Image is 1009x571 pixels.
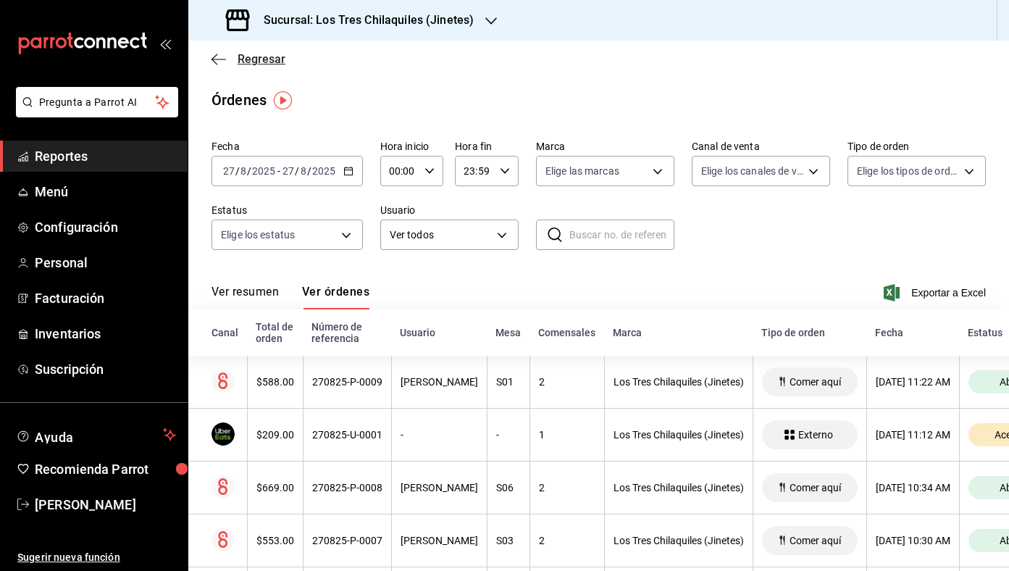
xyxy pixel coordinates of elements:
[380,205,519,215] label: Usuario
[539,482,595,493] div: 2
[17,550,176,565] span: Sugerir nueva función
[35,182,176,201] span: Menú
[401,535,478,546] div: [PERSON_NAME]
[380,141,444,151] label: Hora inicio
[614,482,744,493] div: Los Tres Chilaquiles (Jinetes)
[784,482,847,493] span: Comer aquí
[496,482,521,493] div: S06
[496,429,521,441] div: -
[35,146,176,166] span: Reportes
[401,376,478,388] div: [PERSON_NAME]
[401,482,478,493] div: [PERSON_NAME]
[495,327,521,338] div: Mesa
[496,376,521,388] div: S01
[784,535,847,546] span: Comer aquí
[212,285,369,309] div: navigation tabs
[761,327,858,338] div: Tipo de orden
[221,228,295,242] span: Elige los estatus
[312,376,382,388] div: 270825-P-0009
[857,164,959,178] span: Elige los tipos de orden
[876,535,950,546] div: [DATE] 10:30 AM
[247,165,251,177] span: /
[39,95,156,110] span: Pregunta a Parrot AI
[212,327,238,338] div: Canal
[35,426,157,443] span: Ayuda
[784,376,847,388] span: Comer aquí
[212,52,285,66] button: Regresar
[256,376,294,388] div: $588.00
[35,359,176,379] span: Suscripción
[252,12,474,29] h3: Sucursal: Los Tres Chilaquiles (Jinetes)
[614,535,744,546] div: Los Tres Chilaquiles (Jinetes)
[35,495,176,514] span: [PERSON_NAME]
[35,459,176,479] span: Recomienda Parrot
[251,165,276,177] input: ----
[614,429,744,441] div: Los Tres Chilaquiles (Jinetes)
[35,217,176,237] span: Configuración
[545,164,619,178] span: Elige las marcas
[496,535,521,546] div: S03
[16,87,178,117] button: Pregunta a Parrot AI
[240,165,247,177] input: --
[212,205,363,215] label: Estatus
[235,165,240,177] span: /
[300,165,307,177] input: --
[876,429,950,441] div: [DATE] 11:12 AM
[876,482,950,493] div: [DATE] 10:34 AM
[401,429,478,441] div: -
[238,52,285,66] span: Regresar
[256,321,294,344] div: Total de orden
[302,285,369,309] button: Ver órdenes
[277,165,280,177] span: -
[35,288,176,308] span: Facturación
[35,324,176,343] span: Inventarios
[538,327,595,338] div: Comensales
[311,321,382,344] div: Número de referencia
[614,376,744,388] div: Los Tres Chilaquiles (Jinetes)
[311,165,336,177] input: ----
[455,141,519,151] label: Hora fin
[295,165,299,177] span: /
[539,429,595,441] div: 1
[35,253,176,272] span: Personal
[792,429,839,441] span: Externo
[875,327,950,338] div: Fecha
[274,91,292,109] img: Tooltip marker
[539,376,595,388] div: 2
[256,535,294,546] div: $553.00
[390,228,492,243] span: Ver todos
[256,482,294,493] div: $669.00
[312,482,382,493] div: 270825-P-0008
[613,327,744,338] div: Marca
[282,165,295,177] input: --
[536,141,674,151] label: Marca
[222,165,235,177] input: --
[212,141,363,151] label: Fecha
[212,89,267,111] div: Órdenes
[10,105,178,120] a: Pregunta a Parrot AI
[876,376,950,388] div: [DATE] 11:22 AM
[312,429,382,441] div: 270825-U-0001
[400,327,478,338] div: Usuario
[692,141,830,151] label: Canal de venta
[701,164,803,178] span: Elige los canales de venta
[312,535,382,546] div: 270825-P-0007
[159,38,171,49] button: open_drawer_menu
[212,285,279,309] button: Ver resumen
[569,220,674,249] input: Buscar no. de referencia
[847,141,986,151] label: Tipo de orden
[887,284,986,301] button: Exportar a Excel
[307,165,311,177] span: /
[539,535,595,546] div: 2
[256,429,294,441] div: $209.00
